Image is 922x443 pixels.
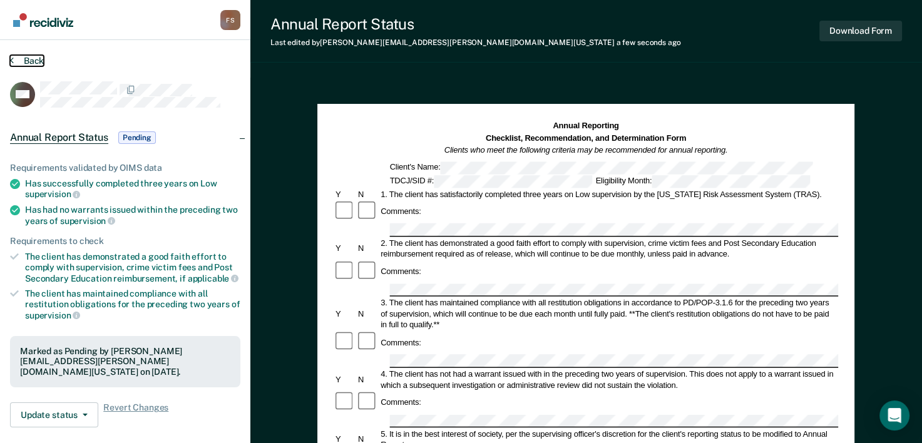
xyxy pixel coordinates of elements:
div: Has had no warrants issued within the preceding two years of [25,205,240,226]
div: Comments: [379,266,423,277]
span: a few seconds ago [617,38,681,47]
div: N [356,308,379,319]
div: 4. The client has not had a warrant issued with in the preceding two years of supervision. This d... [379,369,839,390]
div: Has successfully completed three years on Low [25,178,240,200]
strong: Annual Reporting [553,121,619,130]
button: Update status [10,402,98,427]
span: applicable [188,273,238,283]
div: Y [334,308,356,319]
button: Download Form [819,21,902,41]
div: Y [334,243,356,254]
div: Eligibility Month: [594,175,812,188]
div: 2. The client has demonstrated a good faith effort to comply with supervision, crime victim fees ... [379,238,839,260]
div: The client has maintained compliance with all restitution obligations for the preceding two years of [25,288,240,320]
div: Requirements to check [10,236,240,247]
strong: Checklist, Recommendation, and Determination Form [486,133,686,142]
div: Y [334,188,356,199]
div: Marked as Pending by [PERSON_NAME][EMAIL_ADDRESS][PERSON_NAME][DOMAIN_NAME][US_STATE] on [DATE]. [20,346,230,377]
div: Last edited by [PERSON_NAME][EMAIL_ADDRESS][PERSON_NAME][DOMAIN_NAME][US_STATE] [270,38,681,47]
button: Profile dropdown button [220,10,240,30]
div: Open Intercom Messenger [879,400,909,430]
div: Y [334,374,356,385]
span: Pending [118,131,156,144]
div: Client's Name: [388,161,815,174]
div: Comments: [379,337,423,347]
span: supervision [25,310,80,320]
span: supervision [60,216,115,226]
span: supervision [25,189,80,199]
div: N [356,374,379,385]
button: Back [10,55,44,66]
div: 1. The client has satisfactorily completed three years on Low supervision by the [US_STATE] Risk ... [379,188,839,199]
div: Comments: [379,397,423,407]
div: N [356,243,379,254]
div: F S [220,10,240,30]
div: 3. The client has maintained compliance with all restitution obligations in accordance to PD/POP-... [379,298,839,330]
img: Recidiviz [13,13,73,27]
div: N [356,188,379,199]
em: Clients who meet the following criteria may be recommended for annual reporting. [444,146,728,155]
div: Annual Report Status [270,15,681,33]
div: TDCJ/SID #: [388,175,594,188]
span: Annual Report Status [10,131,108,144]
span: Revert Changes [103,402,168,427]
div: The client has demonstrated a good faith effort to comply with supervision, crime victim fees and... [25,252,240,283]
div: Requirements validated by OIMS data [10,163,240,173]
div: Comments: [379,206,423,216]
